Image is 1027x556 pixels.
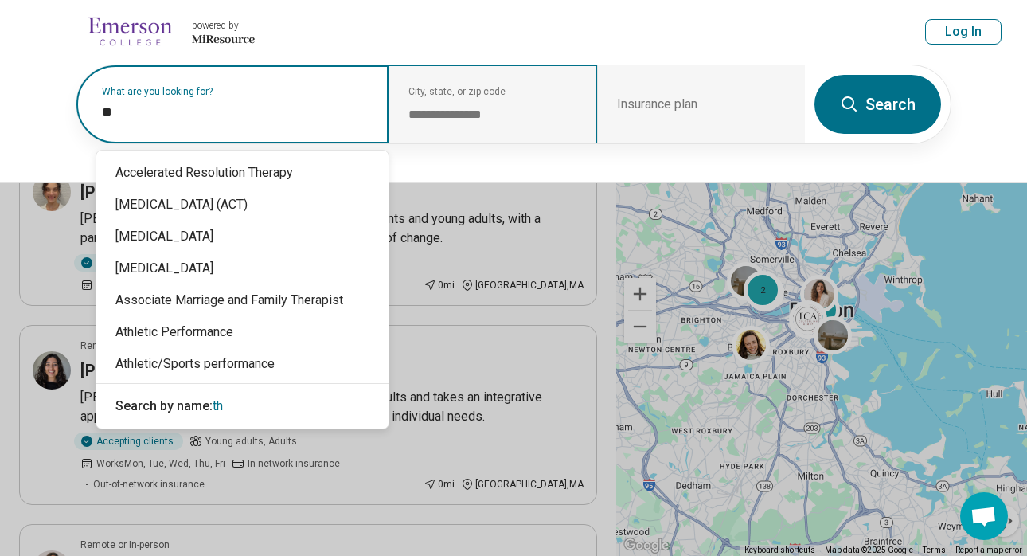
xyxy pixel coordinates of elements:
a: Open chat [960,492,1008,540]
div: [MEDICAL_DATA] [96,221,389,253]
label: What are you looking for? [102,87,369,96]
div: Athletic Performance [96,316,389,348]
span: th [213,398,223,413]
div: Suggestions [96,151,389,429]
div: Associate Marriage and Family Therapist [96,284,389,316]
div: Athletic/Sports performance [96,348,389,380]
span: Search by name: [115,398,213,413]
img: Emerson College [88,13,172,51]
div: [MEDICAL_DATA] (ACT) [96,189,389,221]
button: Search [814,75,941,134]
div: [MEDICAL_DATA] [96,253,389,284]
div: powered by [192,18,255,33]
button: Log In [925,19,1002,45]
div: Accelerated Resolution Therapy [96,157,389,189]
